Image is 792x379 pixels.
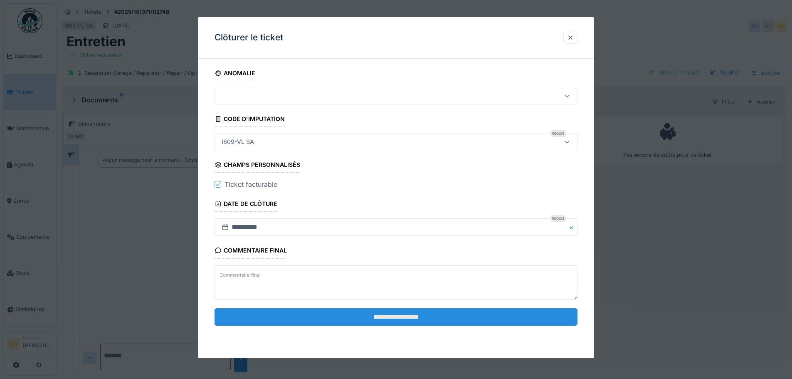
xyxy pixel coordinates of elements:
div: Ticket facturable [225,179,277,189]
h3: Clôturer le ticket [215,32,283,43]
div: Champs personnalisés [215,159,300,173]
div: Code d'imputation [215,113,285,127]
div: I809-VL SA [218,137,257,146]
div: Anomalie [215,67,255,81]
label: Commentaire final [218,270,262,280]
div: Commentaire final [215,244,287,258]
button: Close [568,218,577,236]
div: Requis [550,215,566,222]
div: Requis [550,130,566,137]
div: Date de clôture [215,198,277,212]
